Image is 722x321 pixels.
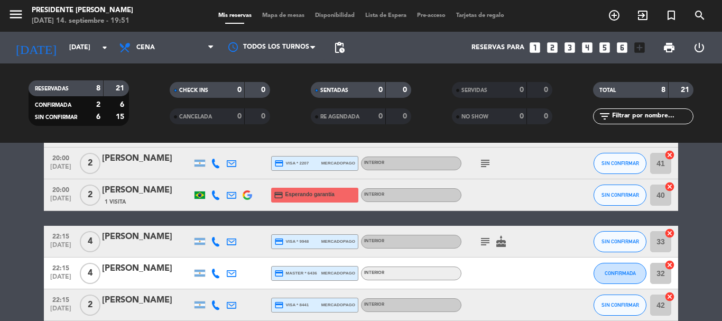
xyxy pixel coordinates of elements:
[96,101,100,108] strong: 2
[48,305,74,317] span: [DATE]
[237,113,242,120] strong: 0
[80,153,100,174] span: 2
[633,41,646,54] i: add_box
[48,261,74,273] span: 22:15
[321,270,355,277] span: mercadopago
[321,301,355,308] span: mercadopago
[681,86,691,94] strong: 21
[594,153,646,174] button: SIN CONFIRMAR
[601,302,639,308] span: SIN CONFIRMAR
[32,5,133,16] div: Presidente [PERSON_NAME]
[96,85,100,92] strong: 8
[471,44,524,51] span: Reservas para
[495,235,507,248] i: cake
[664,260,675,270] i: cancel
[528,41,542,54] i: looks_one
[320,114,359,120] span: RE AGENDADA
[608,9,621,22] i: add_circle_outline
[378,86,383,94] strong: 0
[601,160,639,166] span: SIN CONFIRMAR
[520,86,524,94] strong: 0
[544,113,550,120] strong: 0
[102,152,192,166] div: [PERSON_NAME]
[48,195,74,207] span: [DATE]
[364,161,384,165] span: INTERIOR
[580,41,594,54] i: looks_4
[412,13,451,19] span: Pre-acceso
[32,16,133,26] div: [DATE] 14. septiembre - 19:51
[664,291,675,302] i: cancel
[684,32,714,63] div: LOG OUT
[601,239,639,244] span: SIN CONFIRMAR
[545,41,559,54] i: looks_two
[8,36,64,59] i: [DATE]
[403,86,409,94] strong: 0
[8,6,24,26] button: menu
[48,242,74,254] span: [DATE]
[364,192,384,197] span: INTERIOR
[693,41,706,54] i: power_settings_new
[544,86,550,94] strong: 0
[80,185,100,206] span: 2
[80,231,100,252] span: 4
[451,13,510,19] span: Tarjetas de regalo
[333,41,346,54] span: pending_actions
[116,113,126,121] strong: 15
[320,88,348,93] span: SENTADAS
[665,9,678,22] i: turned_in_not
[274,159,284,168] i: credit_card
[48,151,74,163] span: 20:00
[594,295,646,316] button: SIN CONFIRMAR
[364,239,384,243] span: INTERIOR
[102,262,192,276] div: [PERSON_NAME]
[636,9,649,22] i: exit_to_app
[35,86,69,91] span: RESERVADAS
[664,228,675,239] i: cancel
[274,190,283,200] i: credit_card
[48,293,74,305] span: 22:15
[274,237,309,246] span: visa * 9948
[378,113,383,120] strong: 0
[403,113,409,120] strong: 0
[48,273,74,286] span: [DATE]
[179,114,212,120] span: CANCELADA
[105,198,126,206] span: 1 Visita
[364,302,384,307] span: INTERIOR
[80,295,100,316] span: 2
[274,237,284,246] i: credit_card
[693,9,706,22] i: search
[261,86,267,94] strong: 0
[594,231,646,252] button: SIN CONFIRMAR
[594,185,646,206] button: SIN CONFIRMAR
[598,41,612,54] i: looks_5
[243,190,252,200] img: google-logo.png
[179,88,208,93] span: CHECK INS
[520,113,524,120] strong: 0
[136,44,155,51] span: Cena
[615,41,629,54] i: looks_6
[663,41,675,54] span: print
[35,103,71,108] span: CONFIRMADA
[364,271,384,275] span: INTERIOR
[35,115,77,120] span: SIN CONFIRMAR
[98,41,111,54] i: arrow_drop_down
[48,163,74,176] span: [DATE]
[257,13,310,19] span: Mapa de mesas
[213,13,257,19] span: Mis reservas
[611,111,693,122] input: Filtrar por nombre...
[274,300,309,310] span: visa * 8441
[102,230,192,244] div: [PERSON_NAME]
[274,300,284,310] i: credit_card
[285,190,335,199] span: Esperando garantía
[120,101,126,108] strong: 6
[261,113,267,120] strong: 0
[48,230,74,242] span: 22:15
[479,157,492,170] i: subject
[605,270,636,276] span: CONFIRMADA
[274,269,284,278] i: credit_card
[461,114,488,120] span: NO SHOW
[479,235,492,248] i: subject
[461,88,487,93] span: SERVIDAS
[321,238,355,245] span: mercadopago
[360,13,412,19] span: Lista de Espera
